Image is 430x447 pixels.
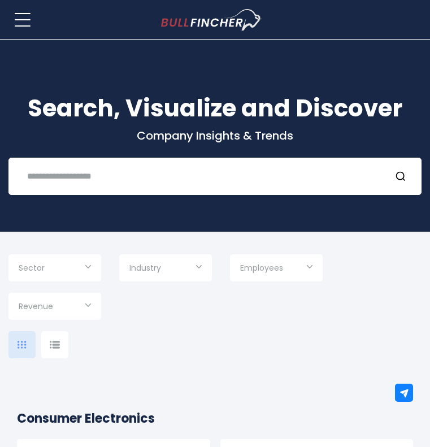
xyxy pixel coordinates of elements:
span: Industry [129,263,161,273]
img: Bullfincher logo [161,9,262,31]
input: Selection [19,259,91,279]
input: Selection [129,259,202,279]
p: Company Insights & Trends [8,128,422,143]
img: icon-comp-grid.svg [18,341,27,349]
input: Selection [240,259,312,279]
button: Search [395,169,410,184]
span: Employees [240,263,283,273]
h1: Search, Visualize and Discover [8,90,422,126]
img: icon-comp-list-view.svg [50,341,60,349]
h2: Consumer Electronics [17,409,413,428]
span: Revenue [19,301,53,311]
a: Go to homepage [161,9,283,31]
span: Sector [19,263,45,273]
input: Selection [19,297,91,318]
